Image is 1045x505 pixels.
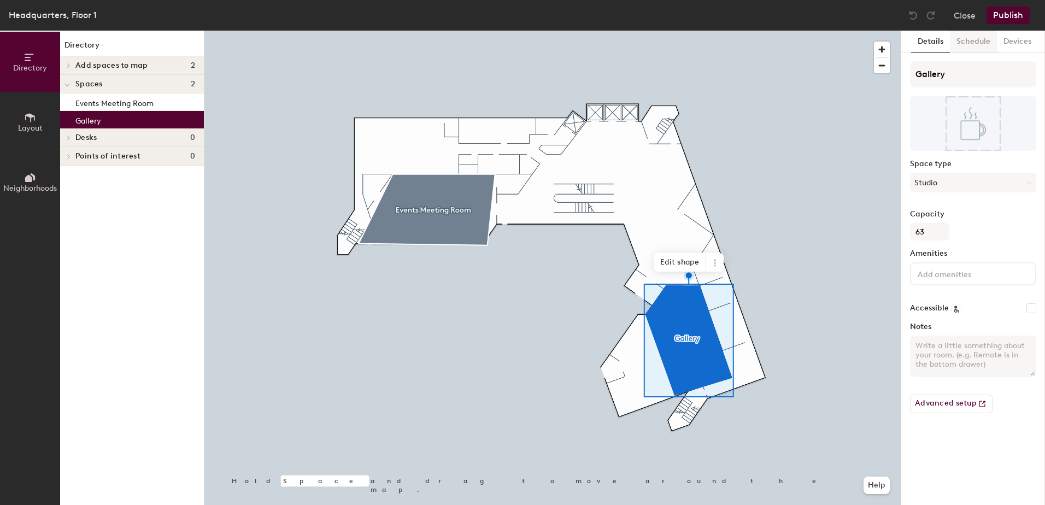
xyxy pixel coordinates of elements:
label: Capacity [910,210,1036,219]
span: 2 [191,80,195,89]
h1: Directory [60,39,204,56]
button: Schedule [950,31,997,53]
div: Headquarters, Floor 1 [9,8,97,22]
label: Accessible [910,304,949,313]
span: 0 [190,152,195,161]
p: Gallery [75,113,101,126]
button: Advanced setup [910,395,993,413]
button: Details [911,31,950,53]
span: Edit shape [654,253,706,272]
p: Events Meeting Room [75,96,154,108]
label: Notes [910,322,1036,331]
span: Neighborhoods [3,184,57,193]
span: Add spaces to map [75,61,148,70]
button: Help [864,477,890,494]
span: Layout [18,124,43,133]
label: Amenities [910,249,1036,258]
span: Directory [13,63,47,73]
img: Redo [925,10,936,21]
img: Undo [908,10,919,21]
input: Add amenities [915,267,1014,280]
img: The space named Gallery [910,96,1036,151]
button: Close [954,7,976,24]
span: Desks [75,133,97,142]
span: 0 [190,133,195,142]
span: Points of interest [75,152,140,161]
button: Studio [910,173,1036,192]
label: Space type [910,160,1036,168]
button: Devices [997,31,1038,53]
button: Publish [987,7,1030,24]
span: Spaces [75,80,103,89]
span: 2 [191,61,195,70]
